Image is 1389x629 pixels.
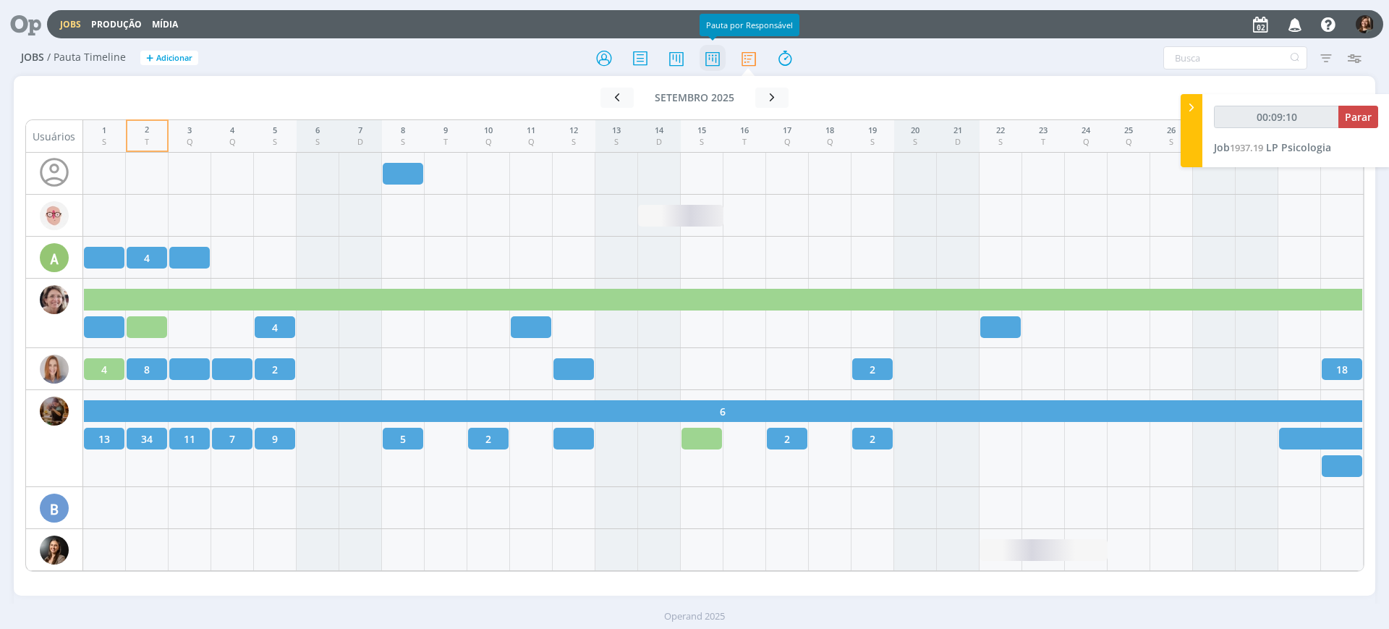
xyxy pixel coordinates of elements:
[443,136,448,148] div: T
[868,124,877,137] div: 19
[655,90,734,104] span: setembro 2025
[146,51,153,66] span: +
[148,19,182,30] button: Mídia
[40,494,69,523] div: B
[911,124,919,137] div: 20
[40,355,69,384] img: A
[229,124,236,137] div: 4
[315,136,320,148] div: S
[98,431,110,447] span: 13
[187,136,193,148] div: Q
[825,124,834,137] div: 18
[145,136,149,148] div: T
[145,124,149,136] div: 2
[272,431,278,447] span: 9
[401,136,405,148] div: S
[634,88,755,108] button: setembro 2025
[1338,106,1378,128] button: Parar
[1124,136,1133,148] div: Q
[102,124,106,137] div: 1
[996,136,1005,148] div: S
[184,431,195,447] span: 11
[152,18,178,30] a: Mídia
[720,404,726,419] span: 6
[484,124,493,137] div: 10
[87,19,146,30] button: Produção
[870,362,875,377] span: 2
[1230,141,1263,154] span: 1937.19
[400,431,406,447] span: 5
[273,124,277,137] div: 5
[527,136,535,148] div: Q
[1336,362,1348,377] span: 18
[700,14,799,36] div: Pauta por Responsável
[783,136,791,148] div: Q
[1167,136,1176,148] div: S
[569,124,578,137] div: 12
[357,136,363,148] div: D
[144,362,150,377] span: 8
[56,19,85,30] button: Jobs
[655,136,663,148] div: D
[1214,140,1331,154] a: Job1937.19LP Psicologia
[1082,136,1090,148] div: Q
[272,362,278,377] span: 2
[40,285,69,314] img: A
[91,18,142,30] a: Produção
[40,397,69,426] img: A
[102,136,106,148] div: S
[1266,140,1331,154] span: LP Psicologia
[273,136,277,148] div: S
[101,362,107,377] span: 4
[229,431,235,447] span: 7
[40,243,69,272] div: A
[1082,124,1090,137] div: 24
[60,18,81,30] a: Jobs
[953,124,962,137] div: 21
[229,136,236,148] div: Q
[485,431,491,447] span: 2
[401,124,405,137] div: 8
[1039,124,1048,137] div: 23
[484,136,493,148] div: Q
[996,124,1005,137] div: 22
[272,320,278,335] span: 4
[953,136,962,148] div: D
[784,431,790,447] span: 2
[740,124,749,137] div: 16
[1167,124,1176,137] div: 26
[26,120,82,153] div: Usuários
[1355,12,1375,37] button: L
[783,124,791,137] div: 17
[569,136,578,148] div: S
[825,136,834,148] div: Q
[156,54,192,63] span: Adicionar
[140,51,198,66] button: +Adicionar
[527,124,535,137] div: 11
[40,536,69,565] img: B
[443,124,448,137] div: 9
[1124,124,1133,137] div: 25
[612,136,621,148] div: S
[697,136,706,148] div: S
[144,250,150,266] span: 4
[612,124,621,137] div: 13
[187,124,193,137] div: 3
[141,431,153,447] span: 34
[357,124,363,137] div: 7
[47,51,126,64] span: / Pauta Timeline
[21,51,44,64] span: Jobs
[1356,15,1374,33] img: L
[1345,110,1372,124] span: Parar
[697,124,706,137] div: 15
[868,136,877,148] div: S
[740,136,749,148] div: T
[315,124,320,137] div: 6
[655,124,663,137] div: 14
[1163,46,1307,69] input: Busca
[1039,136,1048,148] div: T
[870,431,875,447] span: 2
[911,136,919,148] div: S
[40,201,69,230] img: A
